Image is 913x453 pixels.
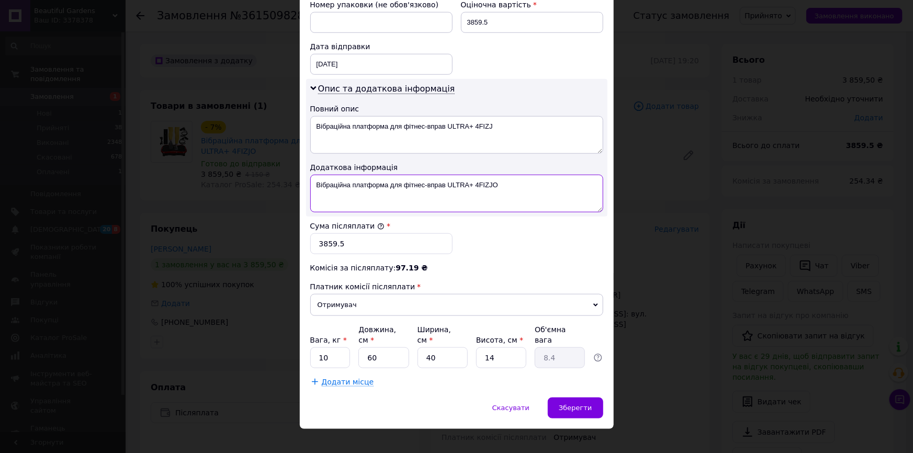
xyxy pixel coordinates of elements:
[310,116,603,154] textarea: Вібраційна платформа для фітнес-вправ ULTRA+ 4FIZJ
[310,294,603,316] span: Отримувач
[310,104,603,114] div: Повний опис
[476,336,523,344] label: Висота, см
[492,404,529,412] span: Скасувати
[418,325,451,344] label: Ширина, см
[310,263,603,273] div: Комісія за післяплату:
[358,325,396,344] label: Довжина, см
[310,162,603,173] div: Додаткова інформація
[310,282,415,291] span: Платник комісії післяплати
[310,336,347,344] label: Вага, кг
[396,264,427,272] span: 97.19 ₴
[310,41,453,52] div: Дата відправки
[318,84,455,94] span: Опис та додаткова інформація
[310,222,385,230] label: Сума післяплати
[322,378,374,387] span: Додати місце
[310,175,603,212] textarea: Вібраційна платформа для фітнес-вправ ULTRA+ 4FIZJO
[559,404,592,412] span: Зберегти
[535,324,585,345] div: Об'ємна вага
